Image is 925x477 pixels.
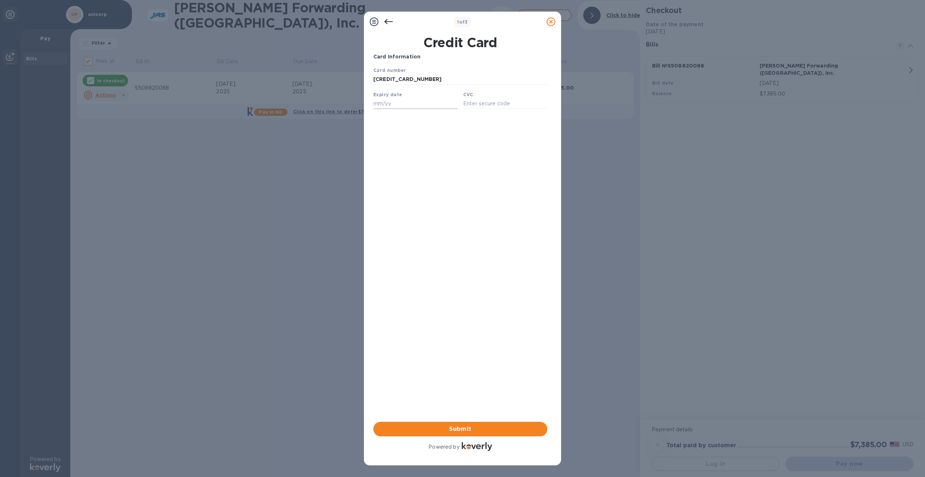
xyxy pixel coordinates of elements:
span: Submit [379,425,542,433]
h1: Credit Card [370,35,550,50]
iframe: Your browser does not support iframes [373,66,547,111]
button: Submit [373,422,547,436]
p: Powered by [428,443,459,451]
b: Card Information [373,54,420,60]
span: 1 [457,19,459,25]
img: Logo [462,442,492,451]
b: of 3 [457,19,468,25]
